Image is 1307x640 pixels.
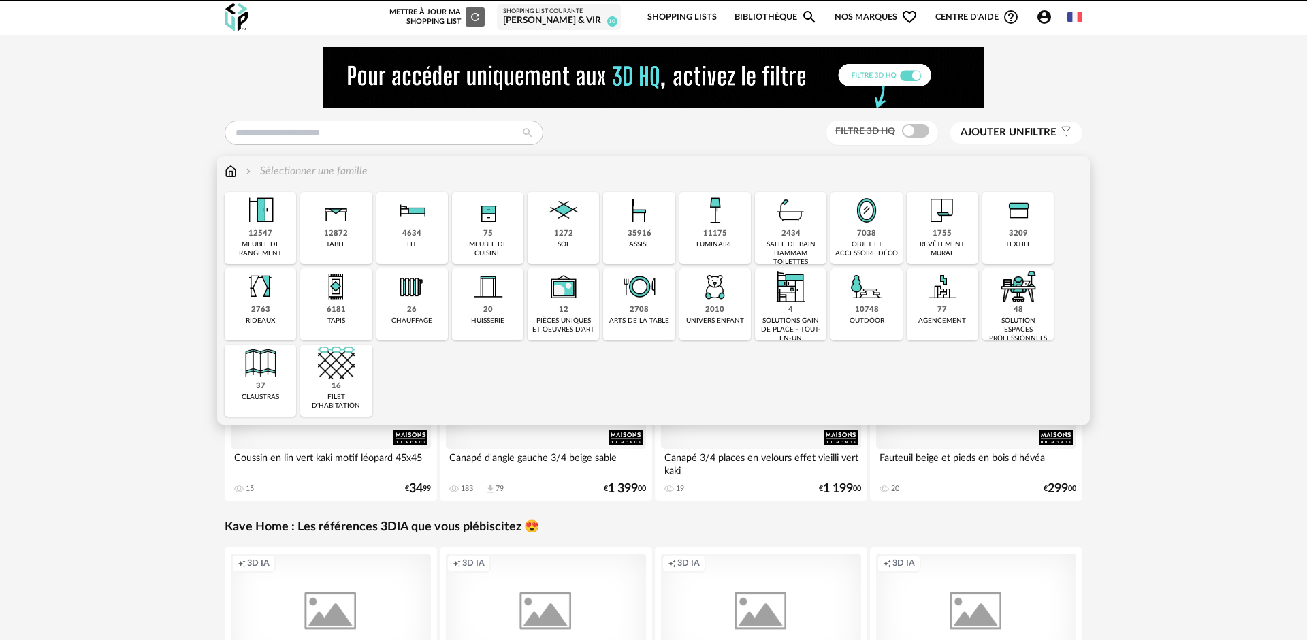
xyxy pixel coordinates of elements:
[247,558,270,569] span: 3D IA
[703,229,727,239] div: 11175
[911,240,974,258] div: revêtement mural
[462,558,485,569] span: 3D IA
[231,449,431,476] div: Coussin en lin vert kaki motif léopard 45x45
[402,229,421,239] div: 4634
[759,240,822,267] div: salle de bain hammam toilettes
[823,484,853,494] span: 1 199
[243,163,254,179] img: svg+xml;base64,PHN2ZyB3aWR0aD0iMTYiIGhlaWdodD0iMTYiIHZpZXdCb3g9IjAgMCAxNiAxNiIgZmlsbD0ibm9uZSIgeG...
[318,192,355,229] img: Table.png
[409,484,423,494] span: 34
[393,192,430,229] img: Literie.png
[705,305,724,315] div: 2010
[1000,268,1037,305] img: espace-de-travail.png
[1005,240,1031,249] div: textile
[405,484,431,494] div: € 99
[608,484,638,494] span: 1 399
[850,317,884,325] div: outdoor
[545,268,582,305] img: UniqueOeuvre.png
[876,449,1076,476] div: Fauteuil beige et pieds en bois d'hévéa
[1000,192,1037,229] img: Textile.png
[503,7,615,16] div: Shopping List courante
[883,558,891,569] span: Creation icon
[483,229,493,239] div: 75
[950,122,1082,144] button: Ajouter unfiltre Filter icon
[251,305,270,315] div: 2763
[855,305,879,315] div: 10748
[1048,484,1068,494] span: 299
[696,192,733,229] img: Luminaire.png
[773,192,809,229] img: Salle%20de%20bain.png
[933,229,952,239] div: 1755
[471,317,504,325] div: huisserie
[532,317,595,334] div: pièces uniques et oeuvres d'art
[387,7,485,27] div: Mettre à jour ma Shopping List
[469,13,481,20] span: Refresh icon
[559,305,568,315] div: 12
[773,268,809,305] img: ToutEnUn.png
[225,519,539,535] a: Kave Home : Les références 3DIA que vous plébiscitez 😍
[935,9,1019,25] span: Centre d'aideHelp Circle Outline icon
[483,305,493,315] div: 20
[456,240,519,258] div: meuble de cuisine
[696,268,733,305] img: UniversEnfant.png
[788,305,793,315] div: 4
[1056,126,1072,140] span: Filter icon
[503,15,615,27] div: [PERSON_NAME] & Vir
[924,268,961,305] img: Agencement.png
[1067,10,1082,25] img: fr
[242,192,279,229] img: Meuble%20de%20rangement.png
[621,192,658,229] img: Assise.png
[848,192,885,229] img: Miroir.png
[225,3,248,31] img: OXP
[243,163,368,179] div: Sélectionner une famille
[391,317,432,325] div: chauffage
[647,1,717,33] a: Shopping Lists
[607,16,617,27] span: 10
[986,317,1050,343] div: solution espaces professionnels
[628,229,651,239] div: 35916
[318,345,355,381] img: filet.png
[1036,9,1052,25] span: Account Circle icon
[857,229,876,239] div: 7038
[248,229,272,239] div: 12547
[1014,305,1023,315] div: 48
[545,192,582,229] img: Sol.png
[229,240,292,258] div: meuble de rangement
[819,484,861,494] div: € 00
[609,317,669,325] div: arts de la table
[323,47,984,108] img: NEW%20NEW%20HQ%20NEW_V1.gif
[326,240,346,249] div: table
[246,317,275,325] div: rideaux
[324,229,348,239] div: 12872
[696,240,733,249] div: luminaire
[238,558,246,569] span: Creation icon
[918,317,966,325] div: agencement
[677,558,700,569] span: 3D IA
[686,317,744,325] div: univers enfant
[892,558,915,569] span: 3D IA
[332,381,341,391] div: 16
[629,240,650,249] div: assise
[961,127,1024,138] span: Ajouter un
[621,268,658,305] img: ArtTable.png
[304,393,368,411] div: filet d'habitation
[225,163,237,179] img: svg+xml;base64,PHN2ZyB3aWR0aD0iMTYiIGhlaWdodD0iMTciIHZpZXdCb3g9IjAgMCAxNiAxNyIgZmlsbD0ibm9uZSIgeG...
[318,268,355,305] img: Tapis.png
[554,229,573,239] div: 1272
[242,268,279,305] img: Rideaux.png
[1044,484,1076,494] div: € 00
[759,317,822,343] div: solutions gain de place - tout-en-un
[604,484,646,494] div: € 00
[668,558,676,569] span: Creation icon
[470,192,506,229] img: Rangement.png
[835,127,895,136] span: Filtre 3D HQ
[801,9,818,25] span: Magnify icon
[327,317,345,325] div: tapis
[327,305,346,315] div: 6181
[1009,229,1028,239] div: 3209
[661,449,861,476] div: Canapé 3/4 places en velours effet vieilli vert kaki
[1036,9,1059,25] span: Account Circle icon
[961,126,1056,140] span: filtre
[901,9,918,25] span: Heart Outline icon
[835,1,918,33] span: Nos marques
